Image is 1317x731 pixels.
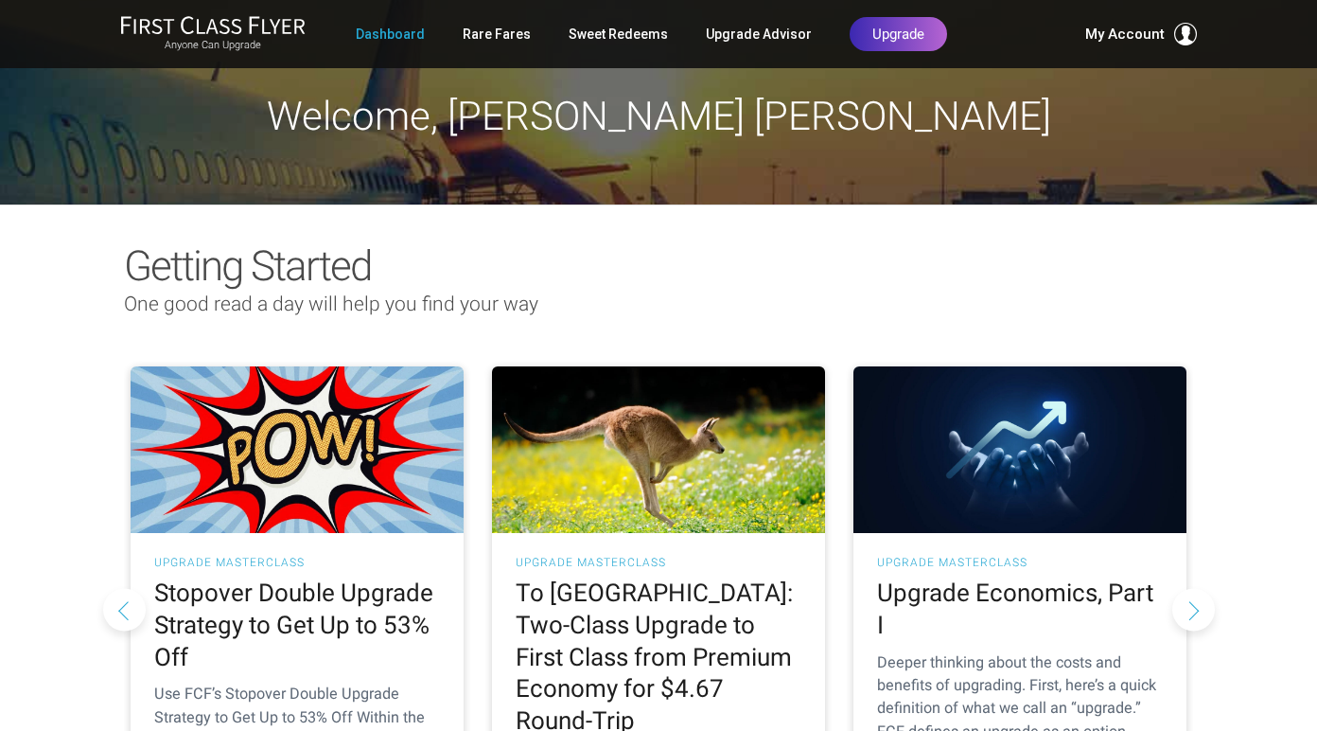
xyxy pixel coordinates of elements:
span: Getting Started [124,241,371,291]
img: First Class Flyer [120,15,306,35]
button: Previous slide [103,588,146,631]
button: My Account [1085,23,1197,45]
a: Sweet Redeems [569,17,668,51]
h3: UPGRADE MASTERCLASS [877,557,1163,568]
a: Rare Fares [463,17,531,51]
h3: UPGRADE MASTERCLASS [154,557,440,568]
button: Next slide [1172,588,1215,631]
h3: UPGRADE MASTERCLASS [516,557,801,568]
h2: Upgrade Economics, Part I [877,578,1163,642]
span: Welcome, [PERSON_NAME] [PERSON_NAME] [267,93,1051,139]
a: Upgrade Advisor [706,17,812,51]
span: My Account [1085,23,1165,45]
a: Upgrade [850,17,947,51]
a: Dashboard [356,17,425,51]
a: First Class FlyerAnyone Can Upgrade [120,15,306,53]
span: One good read a day will help you find your way [124,293,538,315]
small: Anyone Can Upgrade [120,39,306,52]
h2: Stopover Double Upgrade Strategy to Get Up to 53% Off [154,578,440,673]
